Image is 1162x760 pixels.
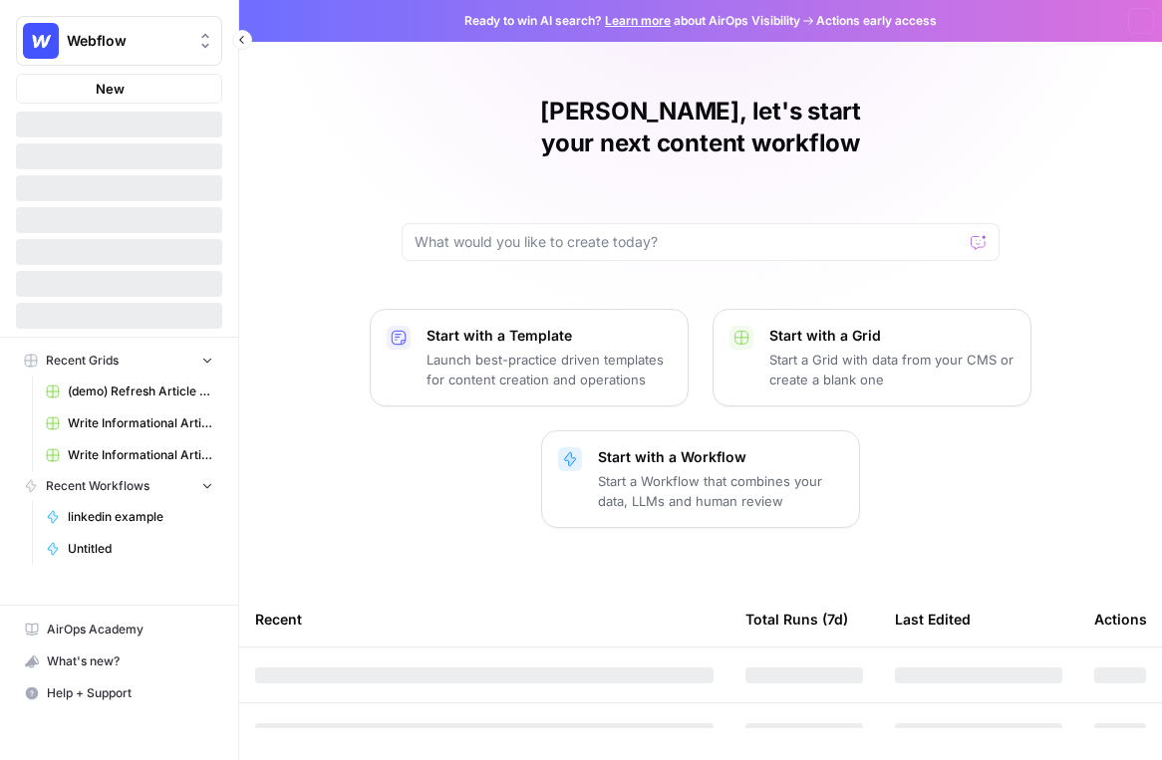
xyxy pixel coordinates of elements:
[427,350,672,389] p: Launch best-practice driven templates for content creation and operations
[16,346,222,376] button: Recent Grids
[37,439,222,471] a: Write Informational Article
[68,508,213,526] span: linkedin example
[769,350,1015,389] p: Start a Grid with data from your CMS or create a blank one
[816,12,937,30] span: Actions early access
[16,16,222,66] button: Workspace: Webflow
[605,13,671,28] a: Learn more
[769,326,1015,346] p: Start with a Grid
[47,621,213,638] span: AirOps Academy
[96,79,125,99] span: New
[68,446,213,464] span: Write Informational Article
[541,430,860,528] button: Start with a WorkflowStart a Workflow that combines your data, LLMs and human review
[37,407,222,439] a: Write Informational Article
[16,471,222,501] button: Recent Workflows
[464,12,800,30] span: Ready to win AI search? about AirOps Visibility
[16,74,222,104] button: New
[16,677,222,709] button: Help + Support
[67,31,187,51] span: Webflow
[415,232,963,252] input: What would you like to create today?
[17,646,221,676] div: What's new?
[598,471,843,511] p: Start a Workflow that combines your data, LLMs and human review
[1094,592,1147,646] div: Actions
[68,382,213,400] span: (demo) Refresh Article Content & Analysis
[713,309,1031,406] button: Start with a GridStart a Grid with data from your CMS or create a blank one
[46,477,149,495] span: Recent Workflows
[68,540,213,558] span: Untitled
[37,376,222,407] a: (demo) Refresh Article Content & Analysis
[895,592,971,646] div: Last Edited
[16,614,222,645] a: AirOps Academy
[47,684,213,702] span: Help + Support
[745,592,848,646] div: Total Runs (7d)
[402,96,1000,159] h1: [PERSON_NAME], let's start your next content workflow
[427,326,672,346] p: Start with a Template
[46,352,119,370] span: Recent Grids
[68,414,213,432] span: Write Informational Article
[16,645,222,677] button: What's new?
[37,533,222,565] a: Untitled
[370,309,689,406] button: Start with a TemplateLaunch best-practice driven templates for content creation and operations
[23,23,59,59] img: Webflow Logo
[598,447,843,467] p: Start with a Workflow
[255,592,714,646] div: Recent
[37,501,222,533] a: linkedin example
